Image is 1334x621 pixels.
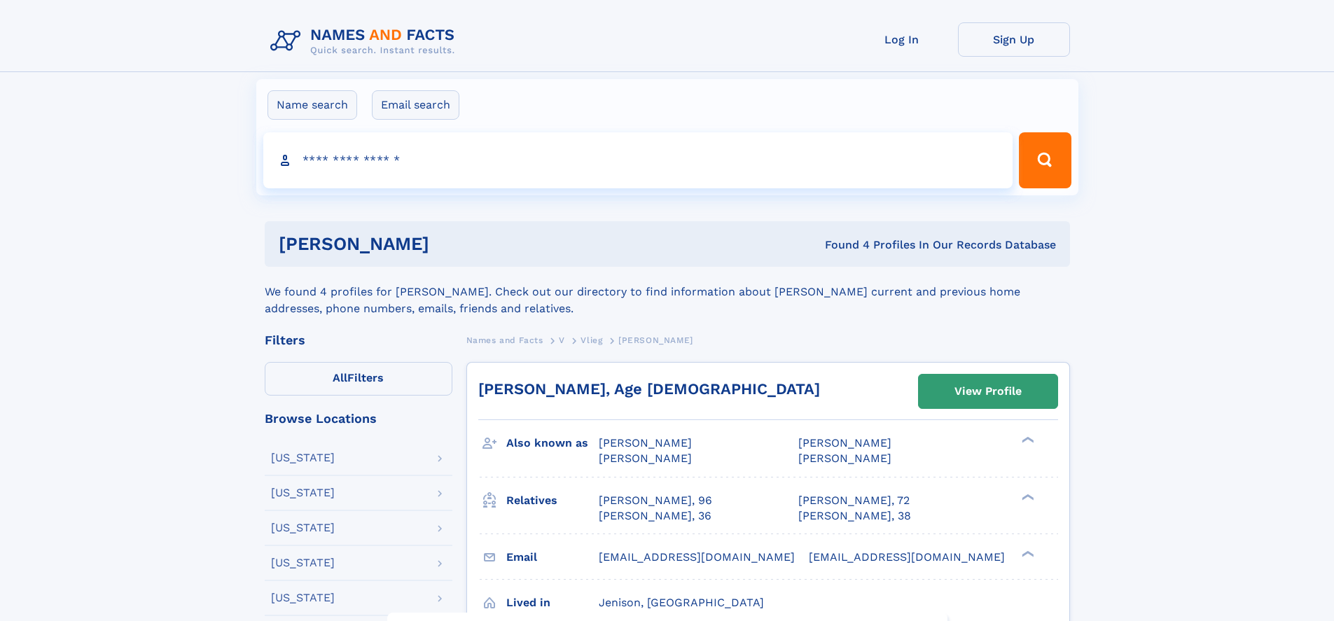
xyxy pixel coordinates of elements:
[271,592,335,603] div: [US_STATE]
[466,331,543,349] a: Names and Facts
[1019,132,1071,188] button: Search Button
[271,522,335,533] div: [US_STATE]
[506,489,599,512] h3: Relatives
[1018,435,1035,445] div: ❯
[919,375,1057,408] a: View Profile
[618,335,693,345] span: [PERSON_NAME]
[809,550,1005,564] span: [EMAIL_ADDRESS][DOMAIN_NAME]
[627,237,1056,253] div: Found 4 Profiles In Our Records Database
[958,22,1070,57] a: Sign Up
[954,375,1022,407] div: View Profile
[265,362,452,396] label: Filters
[263,132,1013,188] input: search input
[265,22,466,60] img: Logo Names and Facts
[798,436,891,449] span: [PERSON_NAME]
[1018,492,1035,501] div: ❯
[559,331,565,349] a: V
[599,452,692,465] span: [PERSON_NAME]
[599,596,764,609] span: Jenison, [GEOGRAPHIC_DATA]
[798,508,911,524] a: [PERSON_NAME], 38
[268,90,357,120] label: Name search
[271,452,335,463] div: [US_STATE]
[333,371,347,384] span: All
[506,431,599,455] h3: Also known as
[265,334,452,347] div: Filters
[271,487,335,498] div: [US_STATE]
[581,331,602,349] a: Vlieg
[1018,549,1035,558] div: ❯
[798,493,910,508] a: [PERSON_NAME], 72
[581,335,602,345] span: Vlieg
[846,22,958,57] a: Log In
[599,508,711,524] a: [PERSON_NAME], 36
[478,380,820,398] a: [PERSON_NAME], Age [DEMOGRAPHIC_DATA]
[372,90,459,120] label: Email search
[271,557,335,568] div: [US_STATE]
[599,436,692,449] span: [PERSON_NAME]
[279,235,627,253] h1: [PERSON_NAME]
[599,493,712,508] a: [PERSON_NAME], 96
[265,267,1070,317] div: We found 4 profiles for [PERSON_NAME]. Check out our directory to find information about [PERSON_...
[599,550,795,564] span: [EMAIL_ADDRESS][DOMAIN_NAME]
[506,545,599,569] h3: Email
[265,412,452,425] div: Browse Locations
[798,452,891,465] span: [PERSON_NAME]
[506,591,599,615] h3: Lived in
[559,335,565,345] span: V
